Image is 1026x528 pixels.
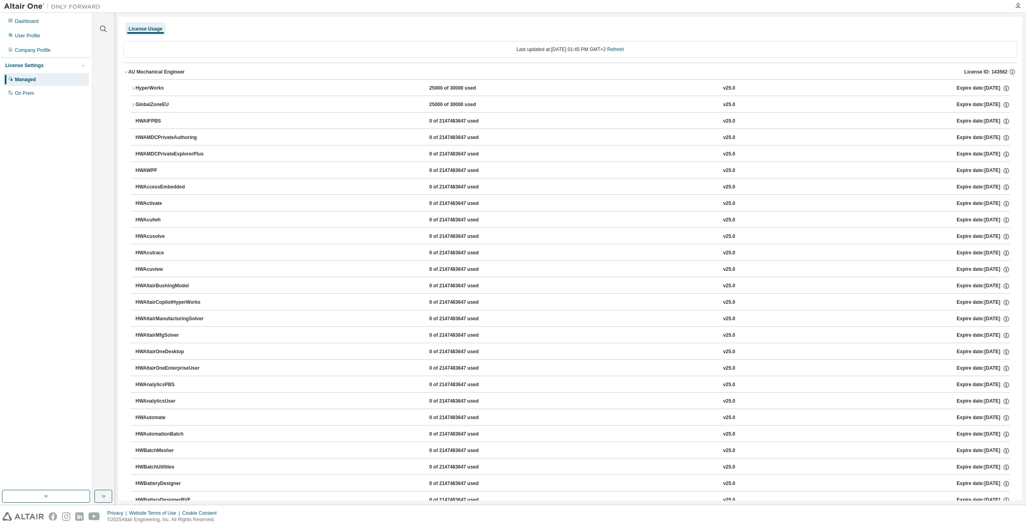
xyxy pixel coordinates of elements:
div: 0 of 2147483647 used [429,447,502,454]
div: Expire date: [DATE] [957,118,1010,125]
div: Cookie Consent [182,510,221,516]
button: HWAltairOneEnterpriseUser0 of 2147483647 usedv25.0Expire date:[DATE] [135,360,1010,377]
div: 0 of 2147483647 used [429,381,502,389]
button: HWAccessEmbedded0 of 2147483647 usedv25.0Expire date:[DATE] [135,178,1010,196]
div: User Profile [15,33,40,39]
img: instagram.svg [62,512,70,521]
div: v25.0 [723,217,735,224]
div: 0 of 2147483647 used [429,414,502,422]
div: License Settings [5,62,43,69]
button: HWAutomate0 of 2147483647 usedv25.0Expire date:[DATE] [135,409,1010,427]
div: Expire date: [DATE] [957,431,1010,438]
div: HWAutomate [135,414,208,422]
div: 0 of 2147483647 used [429,282,502,290]
div: GlobalZoneEU [135,101,208,108]
button: HWAltairOneDesktop0 of 2147483647 usedv25.0Expire date:[DATE] [135,343,1010,361]
div: 0 of 2147483647 used [429,348,502,356]
div: HWAnalyticsPBS [135,381,208,389]
div: 0 of 2147483647 used [429,217,502,224]
div: v25.0 [723,398,735,405]
img: linkedin.svg [75,512,84,521]
div: HWBatchMesher [135,447,208,454]
div: v25.0 [723,464,735,471]
button: HWAcutrace0 of 2147483647 usedv25.0Expire date:[DATE] [135,244,1010,262]
div: v25.0 [723,431,735,438]
div: HWBatchUtilities [135,464,208,471]
div: 0 of 2147483647 used [429,167,502,174]
div: v25.0 [723,447,735,454]
div: Expire date: [DATE] [957,266,1010,273]
div: HWAltairManufacturingSolver [135,315,208,323]
div: v25.0 [723,134,735,141]
div: On Prem [15,90,34,96]
div: 0 of 2147483647 used [429,480,502,487]
button: HWAMDCPrivateExplorerPlus0 of 2147483647 usedv25.0Expire date:[DATE] [135,145,1010,163]
div: 0 of 2147483647 used [429,299,502,306]
div: v25.0 [723,167,735,174]
button: HWAnalyticsUser0 of 2147483647 usedv25.0Expire date:[DATE] [135,393,1010,410]
div: HWAMDCPrivateExplorerPlus [135,151,208,158]
button: HWAcufwh0 of 2147483647 usedv25.0Expire date:[DATE] [135,211,1010,229]
div: Last updated at: [DATE] 01:45 PM GMT+2 [123,41,1017,58]
div: Expire date: [DATE] [957,184,1010,191]
div: v25.0 [723,365,735,372]
div: HWAltairOneDesktop [135,348,208,356]
button: HWAMDCPrivateAuthoring0 of 2147483647 usedv25.0Expire date:[DATE] [135,129,1010,147]
div: v25.0 [723,332,735,339]
button: HWAltairCopilotHyperWorks0 of 2147483647 usedv25.0Expire date:[DATE] [135,294,1010,311]
div: v25.0 [723,250,735,257]
div: 0 of 2147483647 used [429,118,502,125]
div: v25.0 [723,381,735,389]
div: 0 of 2147483647 used [429,200,502,207]
div: HWAcuview [135,266,208,273]
div: Expire date: [DATE] [957,200,1010,207]
div: HWAltairBushingModel [135,282,208,290]
div: HWActivate [135,200,208,207]
div: Expire date: [DATE] [957,348,1010,356]
div: HyperWorks [135,85,208,92]
div: HWAccessEmbedded [135,184,208,191]
div: v25.0 [723,85,735,92]
div: Expire date: [DATE] [957,480,1010,487]
div: License Usage [129,26,162,32]
div: HWAWPF [135,167,208,174]
div: v25.0 [723,118,735,125]
div: Expire date: [DATE] [957,282,1010,290]
div: 0 of 2147483647 used [429,497,502,504]
div: v25.0 [723,101,735,108]
div: v25.0 [723,200,735,207]
div: 0 of 2147483647 used [429,250,502,257]
div: v25.0 [723,497,735,504]
button: HWActivate0 of 2147483647 usedv25.0Expire date:[DATE] [135,195,1010,213]
a: Refresh [607,47,624,52]
div: Expire date: [DATE] [957,398,1010,405]
div: Expire date: [DATE] [957,497,1010,504]
div: Expire date: [DATE] [957,217,1010,224]
div: HWAutomationBatch [135,431,208,438]
div: 0 of 2147483647 used [429,151,502,158]
div: v25.0 [723,299,735,306]
button: HyperWorks25000 of 30000 usedv25.0Expire date:[DATE] [131,80,1010,97]
div: Dashboard [15,18,39,25]
img: facebook.svg [49,512,57,521]
div: Expire date: [DATE] [957,381,1010,389]
button: HWAnalyticsPBS0 of 2147483647 usedv25.0Expire date:[DATE] [135,376,1010,394]
div: 0 of 2147483647 used [429,332,502,339]
div: v25.0 [723,151,735,158]
div: Expire date: [DATE] [957,233,1010,240]
div: HWAnalyticsUser [135,398,208,405]
div: v25.0 [723,282,735,290]
div: Expire date: [DATE] [957,85,1010,92]
button: AU Mechanical EngineerLicense ID: 143562 [123,63,1017,81]
button: HWAutomationBatch0 of 2147483647 usedv25.0Expire date:[DATE] [135,426,1010,443]
div: AU Mechanical Engineer [128,69,185,75]
img: altair_logo.svg [2,512,44,521]
div: Expire date: [DATE] [957,332,1010,339]
div: HWAcufwh [135,217,208,224]
button: HWBatchMesher0 of 2147483647 usedv25.0Expire date:[DATE] [135,442,1010,460]
div: HWAltairMfgSolver [135,332,208,339]
div: Company Profile [15,47,51,53]
button: HWAcusolve0 of 2147483647 usedv25.0Expire date:[DATE] [135,228,1010,246]
button: HWBatteryDesigner0 of 2147483647 usedv25.0Expire date:[DATE] [135,475,1010,493]
button: HWAltairManufacturingSolver0 of 2147483647 usedv25.0Expire date:[DATE] [135,310,1010,328]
